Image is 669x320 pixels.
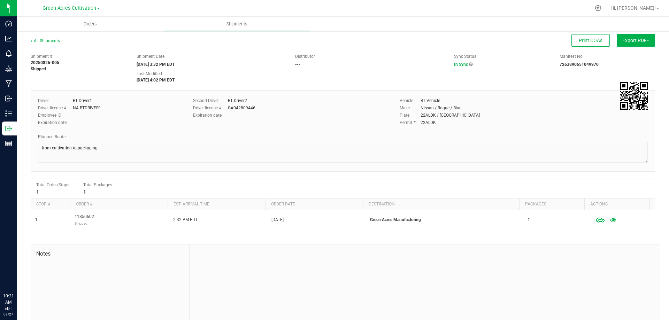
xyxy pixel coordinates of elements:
a: Orders [17,17,163,31]
span: Planned Route [38,134,66,139]
th: Destination [363,198,519,210]
div: BT Vehicle [421,97,440,104]
inline-svg: Dashboard [5,20,12,27]
th: Est. arrival time [168,198,265,210]
strong: --- [295,62,300,67]
span: 2:32 PM EDT [173,217,198,223]
button: Export PDF [617,34,655,47]
inline-svg: Outbound [5,125,12,132]
div: Nissan / Rogue / Blue [421,105,461,111]
inline-svg: Monitoring [5,50,12,57]
a: All Shipments [31,38,60,43]
span: 11850602 [75,213,94,227]
div: 22ALDK [421,119,436,126]
strong: 20250826-005 [31,60,59,65]
strong: 7263890651049970 [560,62,599,67]
label: Make [400,105,421,111]
p: Shipped [75,220,94,227]
img: Scan me! [620,82,648,110]
span: Hi, [PERSON_NAME]! [610,5,656,11]
strong: [DATE] 4:02 PM EDT [137,78,175,83]
div: 22ALDK / [GEOGRAPHIC_DATA] [421,112,480,118]
inline-svg: Inventory [5,110,12,117]
label: Shipment Date [137,53,164,60]
th: Actions [584,198,649,210]
label: Employee ID [38,112,73,118]
span: Orders [74,21,106,27]
label: Driver license # [193,105,228,111]
label: Last Modified [137,71,162,77]
label: Plate [400,112,421,118]
span: Export PDF [622,38,649,43]
span: Total Packages [83,182,112,187]
span: Total Order/Stops [36,182,69,187]
label: Permit # [400,119,421,126]
div: BT Driver2 [228,97,247,104]
th: Order # [70,198,168,210]
label: Second Driver [193,97,228,104]
inline-svg: Grow [5,65,12,72]
span: Notes [36,250,184,258]
th: Order date [266,198,363,210]
inline-svg: Reports [5,140,12,147]
span: In Sync [454,62,468,67]
div: GA042809446 [228,105,255,111]
button: Print COAs [571,34,610,47]
label: Distributor [295,53,315,60]
span: 1 [528,217,530,223]
span: Print COAs [579,38,602,43]
span: Shipments [217,21,257,27]
th: Packages [519,198,584,210]
a: Shipments [163,17,310,31]
div: BT Driver1 [73,97,92,104]
iframe: Resource center [7,264,28,285]
span: Mark this stop as Not Yet Arrived in BioTrack. [593,213,607,227]
inline-svg: Manufacturing [5,80,12,87]
p: Green Acres Manufacturing [370,217,519,223]
label: Driver [38,97,73,104]
strong: 1 [83,189,86,195]
p: 10:21 AM EDT [3,293,14,312]
th: Stop # [31,198,70,210]
strong: [DATE] 3:32 PM EDT [137,62,175,67]
qrcode: 20250826-005 [620,82,648,110]
strong: 1 [36,189,39,195]
label: Driver license # [38,105,73,111]
inline-svg: Inbound [5,95,12,102]
label: Expiration date [193,112,228,118]
inline-svg: Analytics [5,35,12,42]
div: NA-BTDRIVER1 [73,105,101,111]
span: Shipment # [31,53,126,60]
label: Manifest No. [560,53,584,60]
div: Manage settings [594,5,602,11]
strong: Shipped [31,67,46,71]
span: 1 [35,217,38,223]
span: [DATE] [271,217,284,223]
label: Vehicle [400,97,421,104]
p: 08/27 [3,312,14,317]
span: Green Acres Cultivation [43,5,96,11]
label: Expiration date [38,119,73,126]
label: Sync Status [454,53,476,60]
